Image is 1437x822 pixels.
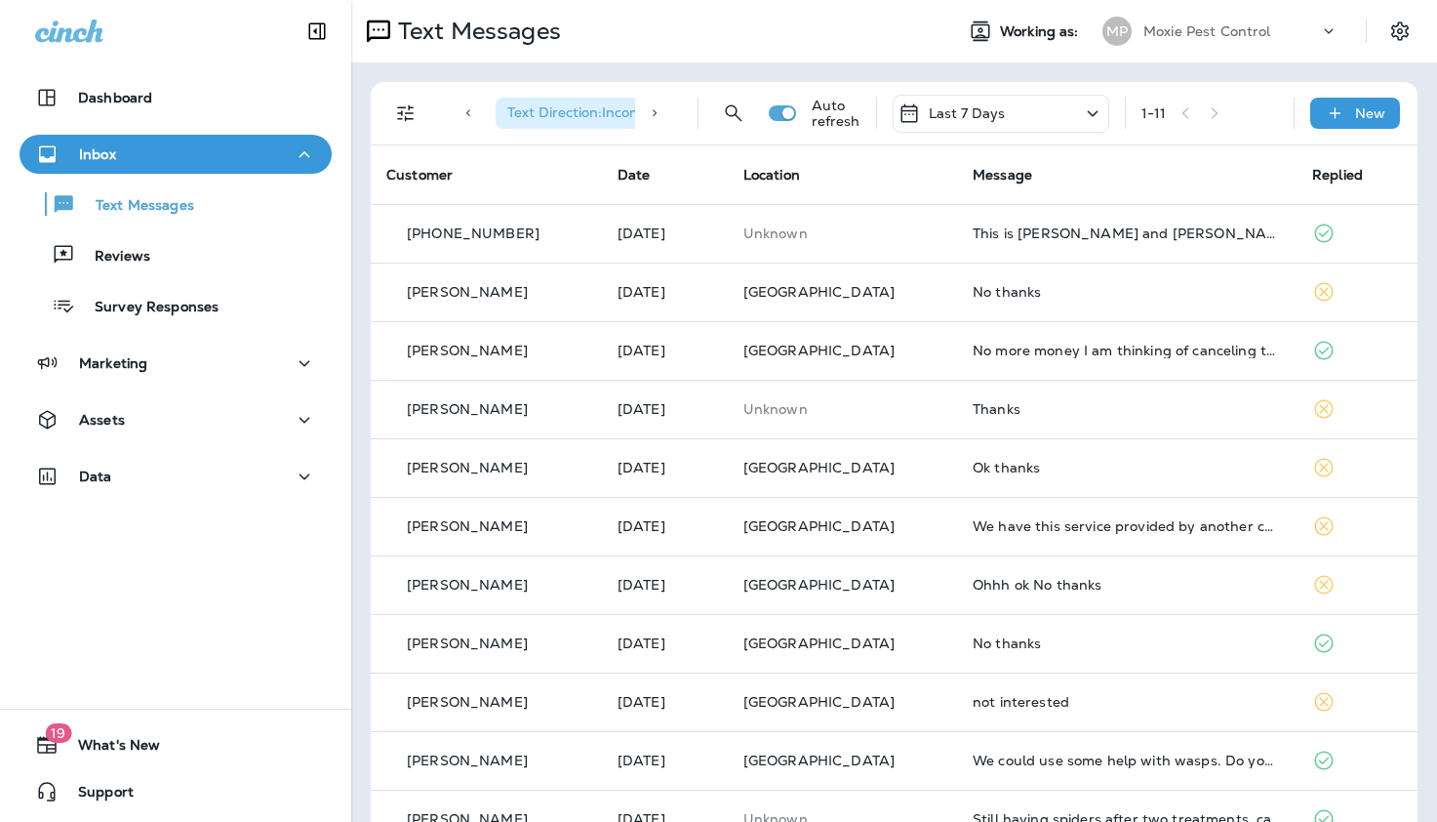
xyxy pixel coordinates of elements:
[743,517,895,535] span: [GEOGRAPHIC_DATA]
[20,772,332,811] button: Support
[76,197,194,216] p: Text Messages
[78,90,152,105] p: Dashboard
[496,98,695,129] div: Text Direction:Incoming
[618,577,712,593] p: Aug 25, 2025 10:22 AM
[743,342,895,359] span: [GEOGRAPHIC_DATA]
[507,103,662,121] span: Text Direction : Incoming
[79,469,112,484] p: Data
[20,184,332,225] button: Text Messages
[743,401,941,417] p: This customer does not have a last location and the phone number they messaged is not assigned to...
[812,98,860,129] p: Auto refresh
[618,226,712,241] p: Aug 26, 2025 01:58 PM
[973,518,1281,534] div: We have this service provided by another company and we are very pleased with them. Summer ends i...
[714,94,753,133] button: Search Messages
[59,784,134,807] span: Support
[973,753,1281,768] div: We could use some help with wasps. Do you guys do that? We found 2 nests. Thank you
[407,460,528,475] p: [PERSON_NAME]
[973,694,1281,710] div: not interested
[20,285,332,326] button: Survey Responses
[973,226,1281,241] div: This is Josh and Hannah Morris (1814 Forestdale Drive Grapevine, TX 76051). I would like to disco...
[973,284,1281,300] div: No thanks
[743,226,941,241] p: This customer does not have a last location and the phone number they messaged is not assigned to...
[1382,14,1417,49] button: Settings
[973,636,1281,651] div: No thanks
[743,283,895,301] span: [GEOGRAPHIC_DATA]
[20,344,332,383] button: Marketing
[1312,166,1363,184] span: Replied
[1355,105,1385,121] p: New
[1000,23,1083,40] span: Working as:
[743,576,895,594] span: [GEOGRAPHIC_DATA]
[618,284,712,300] p: Aug 25, 2025 04:17 PM
[743,635,895,652] span: [GEOGRAPHIC_DATA]
[290,12,344,51] button: Collapse Sidebar
[618,401,712,417] p: Aug 25, 2025 11:34 AM
[20,234,332,275] button: Reviews
[407,518,528,534] p: [PERSON_NAME]
[79,412,125,428] p: Assets
[1102,17,1132,46] div: MP
[973,343,1281,358] div: No more money I am thinking of canceling the service
[929,105,1006,121] p: Last 7 Days
[1143,23,1271,39] p: Moxie Pest Control
[618,753,712,768] p: Aug 21, 2025 03:08 PM
[618,343,712,358] p: Aug 25, 2025 11:45 AM
[20,135,332,174] button: Inbox
[743,752,895,769] span: [GEOGRAPHIC_DATA]
[743,459,895,476] span: [GEOGRAPHIC_DATA]
[79,146,116,162] p: Inbox
[79,355,147,371] p: Marketing
[407,694,528,710] p: [PERSON_NAME]
[59,737,160,760] span: What's New
[973,460,1281,475] div: Ok thanks
[743,166,800,184] span: Location
[618,166,651,184] span: Date
[973,166,1032,184] span: Message
[618,636,712,651] p: Aug 25, 2025 10:18 AM
[45,723,71,743] span: 19
[618,518,712,534] p: Aug 25, 2025 10:51 AM
[20,78,332,117] button: Dashboard
[743,693,895,711] span: [GEOGRAPHIC_DATA]
[20,400,332,439] button: Assets
[973,401,1281,417] div: Thanks
[20,725,332,764] button: 19What's New
[75,248,150,267] p: Reviews
[407,284,528,300] p: [PERSON_NAME]
[407,401,528,417] p: [PERSON_NAME]
[407,577,528,593] p: [PERSON_NAME]
[386,94,425,133] button: Filters
[618,694,712,710] p: Aug 25, 2025 10:05 AM
[390,17,561,46] p: Text Messages
[407,343,528,358] p: [PERSON_NAME]
[407,753,528,768] p: [PERSON_NAME]
[386,166,453,184] span: Customer
[407,636,528,651] p: [PERSON_NAME]
[618,460,712,475] p: Aug 25, 2025 11:25 AM
[973,577,1281,593] div: Ohhh ok No thanks
[20,457,332,496] button: Data
[1141,105,1167,121] div: 1 - 11
[75,299,219,317] p: Survey Responses
[407,226,539,241] p: [PHONE_NUMBER]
